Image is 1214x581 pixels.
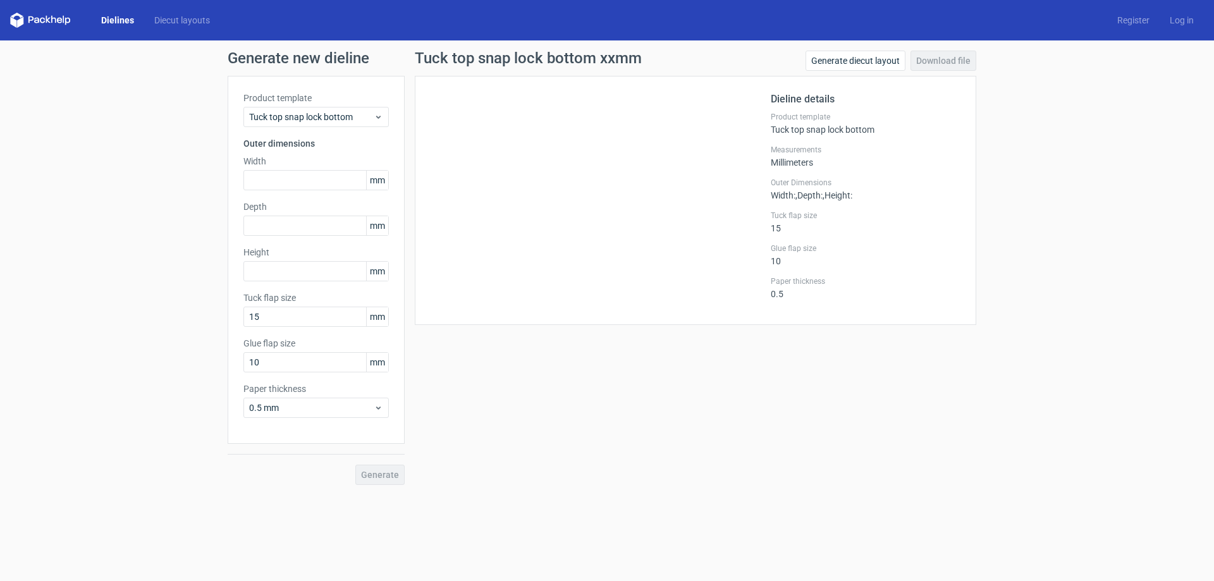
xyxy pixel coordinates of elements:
[366,353,388,372] span: mm
[771,112,960,135] div: Tuck top snap lock bottom
[771,145,960,155] label: Measurements
[249,111,374,123] span: Tuck top snap lock bottom
[243,337,389,350] label: Glue flap size
[91,14,144,27] a: Dielines
[771,243,960,266] div: 10
[366,171,388,190] span: mm
[795,190,823,200] span: , Depth :
[771,243,960,254] label: Glue flap size
[771,178,960,188] label: Outer Dimensions
[243,291,389,304] label: Tuck flap size
[771,276,960,286] label: Paper thickness
[1107,14,1160,27] a: Register
[806,51,905,71] a: Generate diecut layout
[243,382,389,395] label: Paper thickness
[243,155,389,168] label: Width
[243,200,389,213] label: Depth
[771,92,960,107] h2: Dieline details
[415,51,642,66] h1: Tuck top snap lock bottom xxmm
[243,137,389,150] h3: Outer dimensions
[366,262,388,281] span: mm
[771,145,960,168] div: Millimeters
[249,401,374,414] span: 0.5 mm
[823,190,852,200] span: , Height :
[366,216,388,235] span: mm
[228,51,986,66] h1: Generate new dieline
[1160,14,1204,27] a: Log in
[243,246,389,259] label: Height
[771,112,960,122] label: Product template
[771,190,795,200] span: Width :
[771,211,960,221] label: Tuck flap size
[771,211,960,233] div: 15
[771,276,960,299] div: 0.5
[144,14,220,27] a: Diecut layouts
[366,307,388,326] span: mm
[243,92,389,104] label: Product template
